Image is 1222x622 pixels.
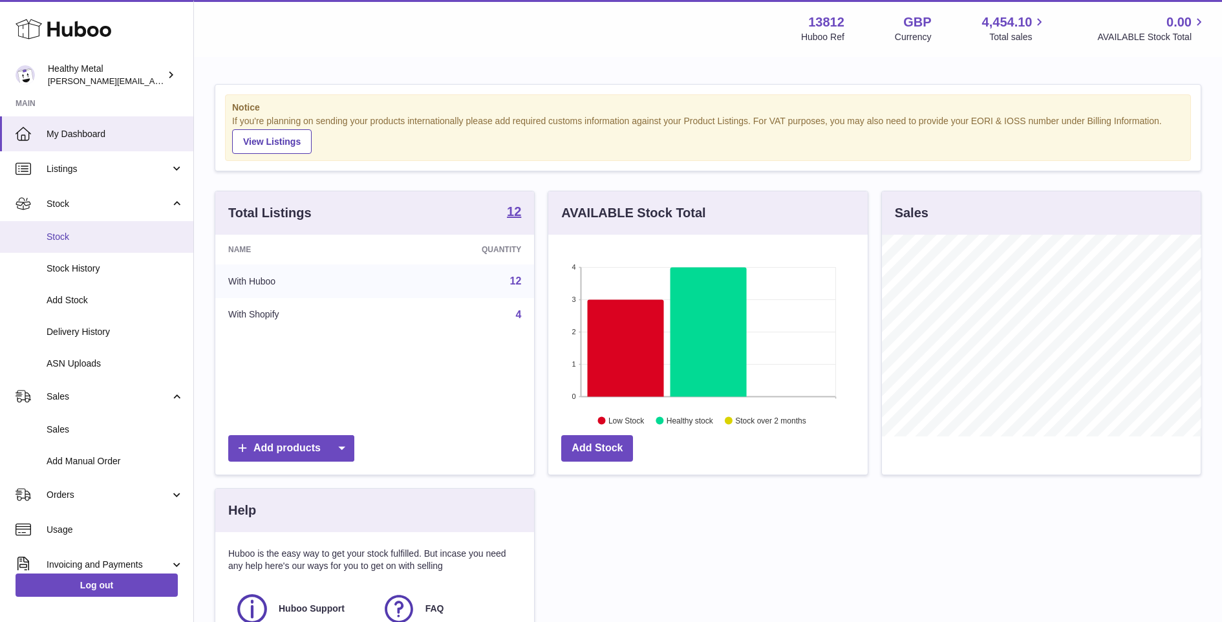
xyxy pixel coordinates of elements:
[608,416,645,425] text: Low Stock
[48,63,164,87] div: Healthy Metal
[572,328,576,336] text: 2
[736,416,806,425] text: Stock over 2 months
[47,559,170,571] span: Invoicing and Payments
[47,231,184,243] span: Stock
[561,204,705,222] h3: AVAILABLE Stock Total
[572,263,576,271] text: 4
[47,489,170,501] span: Orders
[572,295,576,303] text: 3
[47,294,184,306] span: Add Stock
[982,14,1033,31] span: 4,454.10
[989,31,1047,43] span: Total sales
[47,391,170,403] span: Sales
[47,455,184,467] span: Add Manual Order
[895,31,932,43] div: Currency
[903,14,931,31] strong: GBP
[228,502,256,519] h3: Help
[228,548,521,572] p: Huboo is the easy way to get your stock fulfilled. But incase you need any help here's our ways f...
[47,263,184,275] span: Stock History
[232,129,312,154] a: View Listings
[215,264,387,298] td: With Huboo
[47,358,184,370] span: ASN Uploads
[667,416,714,425] text: Healthy stock
[895,204,928,222] h3: Sales
[279,603,345,615] span: Huboo Support
[47,326,184,338] span: Delivery History
[16,65,35,85] img: jose@healthy-metal.com
[507,205,521,220] a: 12
[48,76,259,86] span: [PERSON_NAME][EMAIL_ADDRESS][DOMAIN_NAME]
[808,14,844,31] strong: 13812
[47,198,170,210] span: Stock
[572,360,576,368] text: 1
[47,128,184,140] span: My Dashboard
[507,205,521,218] strong: 12
[228,435,354,462] a: Add products
[47,424,184,436] span: Sales
[215,298,387,332] td: With Shopify
[572,392,576,400] text: 0
[1097,14,1206,43] a: 0.00 AVAILABLE Stock Total
[561,435,633,462] a: Add Stock
[425,603,444,615] span: FAQ
[47,163,170,175] span: Listings
[16,574,178,597] a: Log out
[1166,14,1192,31] span: 0.00
[801,31,844,43] div: Huboo Ref
[232,115,1184,154] div: If you're planning on sending your products internationally please add required customs informati...
[982,14,1047,43] a: 4,454.10 Total sales
[515,309,521,320] a: 4
[1097,31,1206,43] span: AVAILABLE Stock Total
[387,235,534,264] th: Quantity
[47,524,184,536] span: Usage
[510,275,522,286] a: 12
[232,102,1184,114] strong: Notice
[215,235,387,264] th: Name
[228,204,312,222] h3: Total Listings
